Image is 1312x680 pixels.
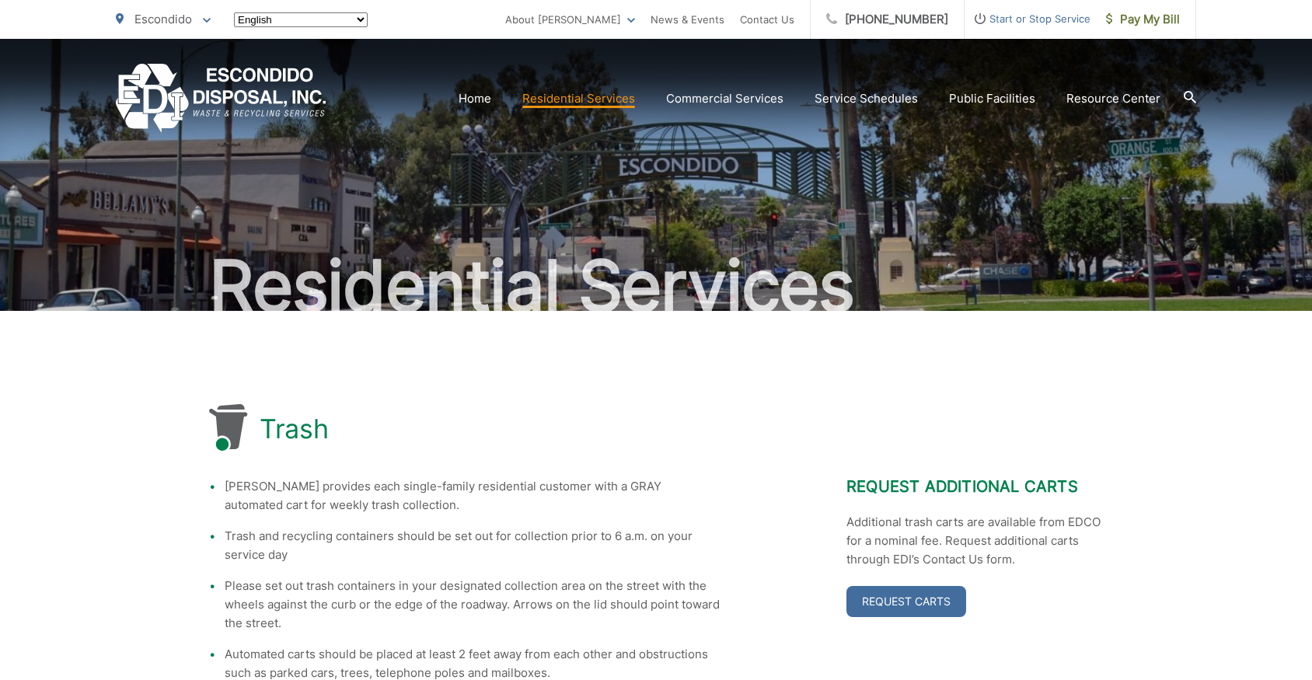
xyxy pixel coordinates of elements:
li: Please set out trash containers in your designated collection area on the street with the wheels ... [225,577,722,633]
a: Commercial Services [666,89,783,108]
a: Contact Us [740,10,794,29]
span: Escondido [134,12,192,26]
h1: Trash [260,413,329,445]
span: Pay My Bill [1106,10,1180,29]
a: Public Facilities [949,89,1035,108]
a: EDCD logo. Return to the homepage. [116,64,326,133]
h2: Residential Services [116,247,1196,325]
p: Additional trash carts are available from EDCO for a nominal fee. Request additional carts throug... [846,513,1103,569]
select: Select a language [234,12,368,27]
a: Resource Center [1066,89,1160,108]
li: Trash and recycling containers should be set out for collection prior to 6 a.m. on your service day [225,527,722,564]
a: About [PERSON_NAME] [505,10,635,29]
li: [PERSON_NAME] provides each single-family residential customer with a GRAY automated cart for wee... [225,477,722,514]
a: News & Events [651,10,724,29]
a: Home [459,89,491,108]
a: Residential Services [522,89,635,108]
h2: Request Additional Carts [846,477,1103,496]
a: Request Carts [846,586,966,617]
a: Service Schedules [815,89,918,108]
